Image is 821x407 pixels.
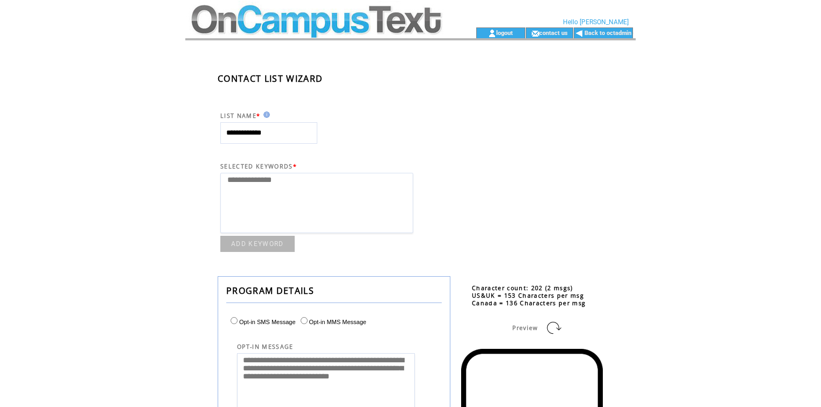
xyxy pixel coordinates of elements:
[220,236,295,252] a: ADD KEYWORD
[260,111,270,118] img: help.gif
[539,29,568,36] a: contact us
[563,18,629,26] span: Hello [PERSON_NAME]
[472,299,586,307] span: Canada = 136 Characters per msg
[585,30,631,37] a: Back to octadmin
[220,163,293,170] span: SELECTED KEYWORDS
[218,73,323,85] span: CONTACT LIST WIZARD
[496,29,513,36] a: logout
[231,317,238,324] input: Opt-in SMS Message
[488,29,496,38] img: account_icon.gif
[228,319,296,325] label: Opt-in SMS Message
[472,292,584,299] span: US&UK = 153 Characters per msg
[226,285,314,297] span: PROGRAM DETAILS
[531,29,539,38] img: contact_us_icon.gif
[237,343,294,350] span: OPT-IN MESSAGE
[472,284,573,292] span: Character count: 202 (2 msgs)
[575,29,583,38] img: backArrow.gif
[298,319,366,325] label: Opt-in MMS Message
[512,324,538,332] span: Preview
[301,317,308,324] input: Opt-in MMS Message
[220,112,256,120] span: LIST NAME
